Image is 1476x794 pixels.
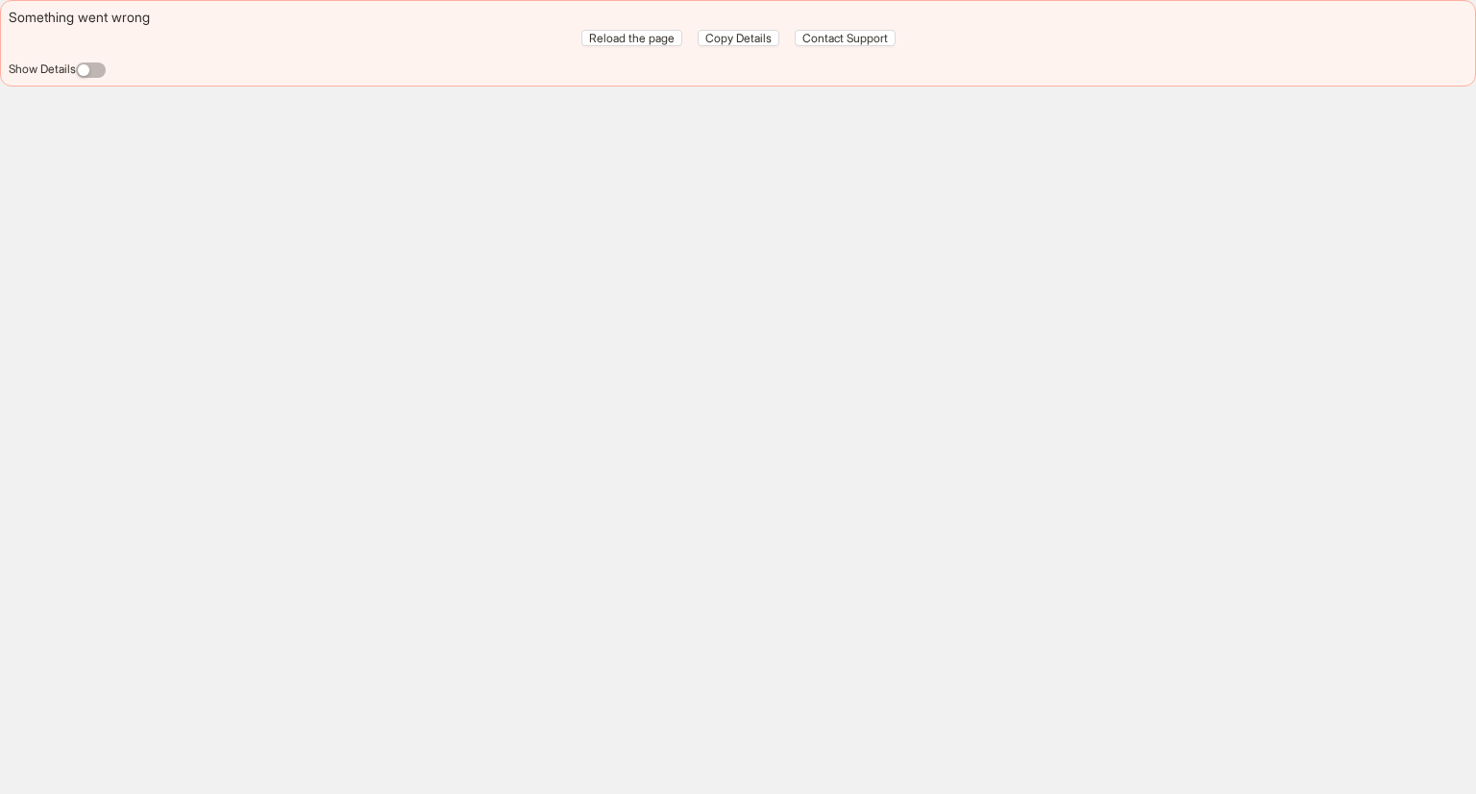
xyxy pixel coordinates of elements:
[9,62,76,76] label: Show Details
[698,30,779,46] button: Copy Details
[795,30,896,46] button: Contact Support
[802,31,888,45] span: Contact Support
[705,31,772,45] span: Copy Details
[581,30,682,46] button: Reload the page
[9,9,1467,26] div: Something went wrong
[589,31,675,45] span: Reload the page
